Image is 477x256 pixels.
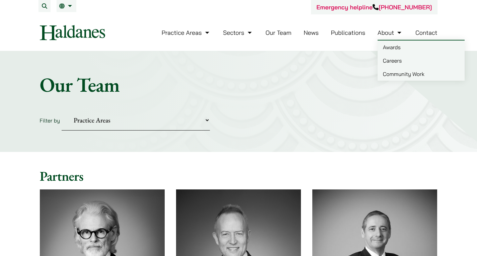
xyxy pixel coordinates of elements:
a: Awards [378,40,465,54]
a: Publications [331,29,366,36]
a: Our Team [265,29,291,36]
a: Practice Areas [162,29,211,36]
a: Emergency helpline[PHONE_NUMBER] [316,3,432,11]
a: Sectors [223,29,253,36]
h1: Our Team [40,73,438,97]
a: News [304,29,319,36]
a: Careers [378,54,465,67]
h2: Partners [40,168,438,184]
a: EN [59,3,74,9]
img: Logo of Haldanes [40,25,105,40]
a: Contact [415,29,438,36]
label: Filter by [40,117,60,124]
a: About [378,29,403,36]
a: Community Work [378,67,465,81]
